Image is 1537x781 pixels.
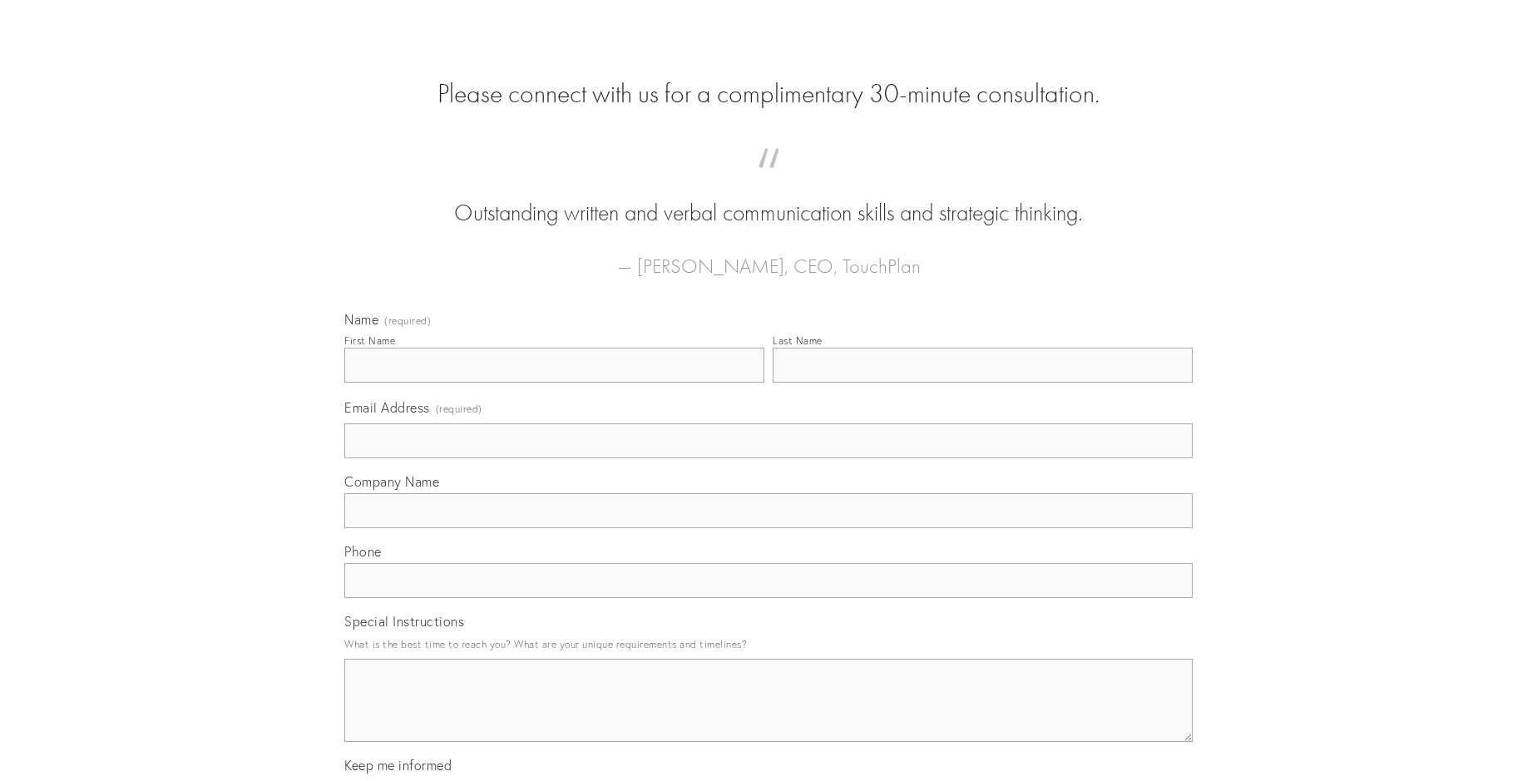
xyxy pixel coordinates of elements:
div: Last Name [773,334,823,347]
span: (required) [436,398,482,420]
span: Email Address [344,399,430,416]
span: Company Name [344,473,439,490]
span: Special Instructions [344,613,464,630]
div: First Name [344,334,395,347]
figcaption: — [PERSON_NAME], CEO, TouchPlan [371,230,1166,283]
blockquote: Outstanding written and verbal communication skills and strategic thinking. [371,165,1166,230]
span: (required) [384,316,431,326]
span: Phone [344,543,382,560]
span: “ [371,165,1166,197]
h2: Please connect with us for a complimentary 30-minute consultation. [344,78,1193,110]
span: Keep me informed [344,757,452,774]
span: Name [344,311,378,328]
p: What is the best time to reach you? What are your unique requirements and timelines? [344,633,1193,655]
